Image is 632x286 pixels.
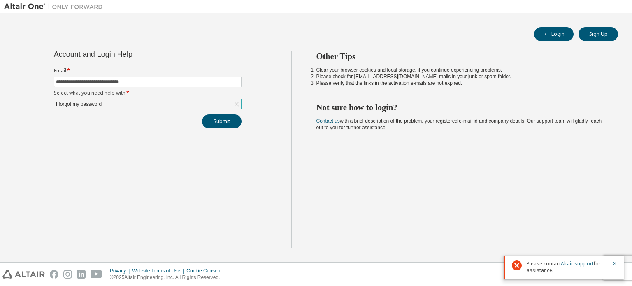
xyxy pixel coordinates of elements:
span: with a brief description of the problem, your registered e-mail id and company details. Our suppo... [316,118,602,130]
label: Email [54,67,242,74]
img: Altair One [4,2,107,11]
img: youtube.svg [91,270,102,279]
div: I forgot my password [55,100,103,109]
li: Please verify that the links in the activation e-mails are not expired. [316,80,604,86]
label: Select what you need help with [54,90,242,96]
div: Account and Login Help [54,51,204,58]
img: instagram.svg [63,270,72,279]
li: Clear your browser cookies and local storage, if you continue experiencing problems. [316,67,604,73]
h2: Other Tips [316,51,604,62]
div: Website Terms of Use [132,267,186,274]
li: Please check for [EMAIL_ADDRESS][DOMAIN_NAME] mails in your junk or spam folder. [316,73,604,80]
h2: Not sure how to login? [316,102,604,113]
button: Login [534,27,574,41]
img: altair_logo.svg [2,270,45,279]
p: © 2025 Altair Engineering, Inc. All Rights Reserved. [110,274,227,281]
a: Altair support [561,260,594,267]
img: linkedin.svg [77,270,86,279]
div: I forgot my password [54,99,241,109]
button: Sign Up [579,27,618,41]
div: Cookie Consent [186,267,226,274]
span: Please contact for assistance. [527,260,607,274]
img: facebook.svg [50,270,58,279]
div: Privacy [110,267,132,274]
a: Contact us [316,118,340,124]
button: Submit [202,114,242,128]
